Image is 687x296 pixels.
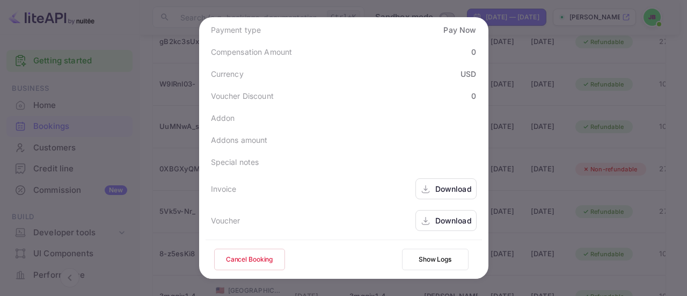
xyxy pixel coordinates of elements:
div: Addon [211,112,235,124]
div: Pay Now [443,24,476,35]
div: Download [435,215,472,226]
div: Voucher Discount [211,90,274,102]
button: Cancel Booking [214,249,285,270]
button: Show Logs [402,249,469,270]
div: 0 [471,90,476,102]
div: 0 [471,46,476,57]
div: Addons amount [211,134,268,146]
div: Special notes [211,156,259,168]
div: Voucher [211,215,240,226]
div: Invoice [211,183,237,194]
div: Compensation Amount [211,46,293,57]
div: Currency [211,68,244,80]
div: USD [461,68,476,80]
div: Download [435,183,472,194]
div: Payment type [211,24,261,35]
